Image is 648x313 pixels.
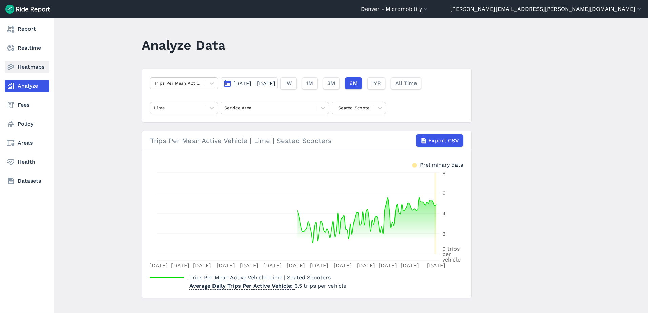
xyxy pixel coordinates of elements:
tspan: [DATE] [401,262,419,269]
a: Health [5,156,49,168]
div: Trips Per Mean Active Vehicle | Lime | Seated Scooters [150,134,463,147]
a: Analyze [5,80,49,92]
tspan: per [442,251,451,257]
a: Areas [5,137,49,149]
div: Preliminary data [420,161,463,168]
tspan: [DATE] [333,262,352,269]
tspan: [DATE] [217,262,235,269]
span: [DATE]—[DATE] [233,80,275,87]
a: Heatmaps [5,61,49,73]
button: 3M [323,77,340,89]
tspan: 6 [442,190,446,196]
button: [PERSON_NAME][EMAIL_ADDRESS][PERSON_NAME][DOMAIN_NAME] [450,5,643,13]
tspan: [DATE] [379,262,397,269]
span: 3M [327,79,335,87]
span: Export CSV [428,137,459,145]
tspan: 4 [442,210,446,217]
button: 1YR [367,77,385,89]
button: Denver - Micromobility [361,5,429,13]
button: All Time [391,77,421,89]
span: Average Daily Trips Per Active Vehicle [189,280,295,290]
tspan: [DATE] [193,262,211,269]
tspan: [DATE] [310,262,328,269]
tspan: [DATE] [149,262,168,269]
tspan: [DATE] [287,262,305,269]
button: 6M [345,77,362,89]
tspan: 2 [442,231,445,237]
tspan: [DATE] [263,262,282,269]
tspan: 8 [442,170,446,177]
button: [DATE]—[DATE] [221,77,278,89]
span: 1W [285,79,292,87]
span: 6M [349,79,358,87]
a: Datasets [5,175,49,187]
tspan: 0 trips [442,246,460,252]
tspan: [DATE] [240,262,258,269]
tspan: [DATE] [171,262,189,269]
span: 1M [306,79,313,87]
button: 1W [280,77,297,89]
tspan: [DATE] [427,262,445,269]
button: 1M [302,77,318,89]
p: 3.5 trips per vehicle [189,282,346,290]
a: Realtime [5,42,49,54]
span: 1YR [372,79,381,87]
a: Policy [5,118,49,130]
span: All Time [395,79,417,87]
span: | Lime | Seated Scooters [189,274,331,281]
a: Report [5,23,49,35]
a: Fees [5,99,49,111]
tspan: [DATE] [357,262,375,269]
h1: Analyze Data [142,36,225,55]
img: Ride Report [5,5,50,14]
button: Export CSV [416,134,463,147]
span: Trips Per Mean Active Vehicle [189,272,266,281]
tspan: vehicle [442,256,461,263]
